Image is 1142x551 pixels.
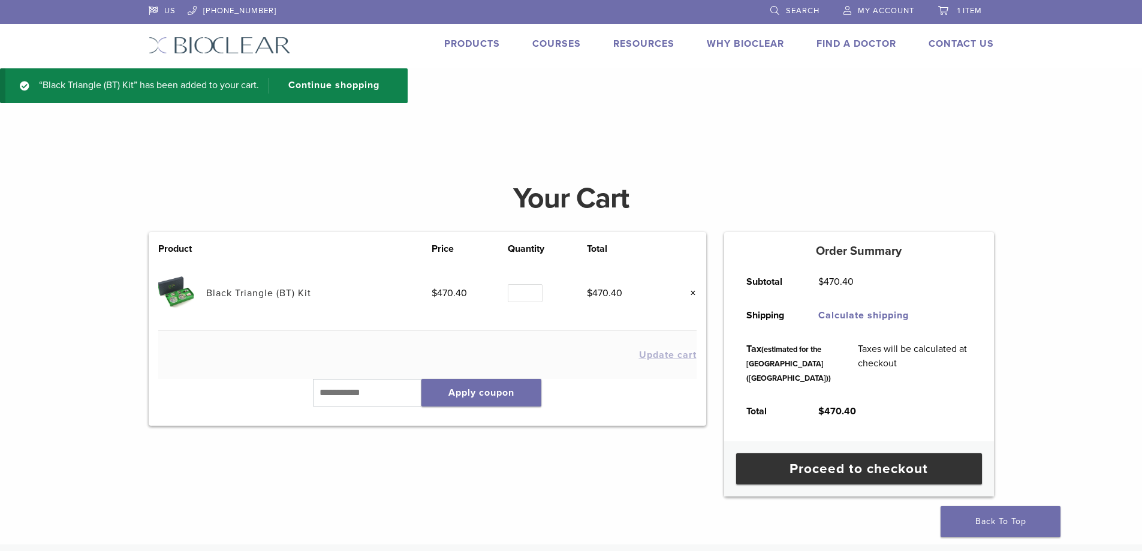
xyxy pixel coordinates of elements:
[432,287,437,299] span: $
[508,242,586,256] th: Quantity
[149,37,291,54] img: Bioclear
[733,395,805,428] th: Total
[158,242,206,256] th: Product
[746,345,831,383] small: (estimated for the [GEOGRAPHIC_DATA] ([GEOGRAPHIC_DATA]))
[818,405,856,417] bdi: 470.40
[858,6,914,16] span: My Account
[818,276,854,288] bdi: 470.40
[818,276,824,288] span: $
[532,38,581,50] a: Courses
[736,453,982,484] a: Proceed to checkout
[432,242,508,256] th: Price
[444,38,500,50] a: Products
[786,6,819,16] span: Search
[957,6,982,16] span: 1 item
[587,287,592,299] span: $
[639,350,697,360] button: Update cart
[421,379,541,407] button: Apply coupon
[818,405,824,417] span: $
[929,38,994,50] a: Contact Us
[733,299,805,332] th: Shipping
[587,242,663,256] th: Total
[733,332,845,395] th: Tax
[724,244,994,258] h5: Order Summary
[432,287,467,299] bdi: 470.40
[941,506,1060,537] a: Back To Top
[733,265,805,299] th: Subtotal
[816,38,896,50] a: Find A Doctor
[707,38,784,50] a: Why Bioclear
[613,38,674,50] a: Resources
[587,287,622,299] bdi: 470.40
[206,287,311,299] a: Black Triangle (BT) Kit
[140,184,1003,213] h1: Your Cart
[158,275,194,311] img: Black Triangle (BT) Kit
[845,332,985,395] td: Taxes will be calculated at checkout
[269,78,388,94] a: Continue shopping
[818,309,909,321] a: Calculate shipping
[681,285,697,301] a: Remove this item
